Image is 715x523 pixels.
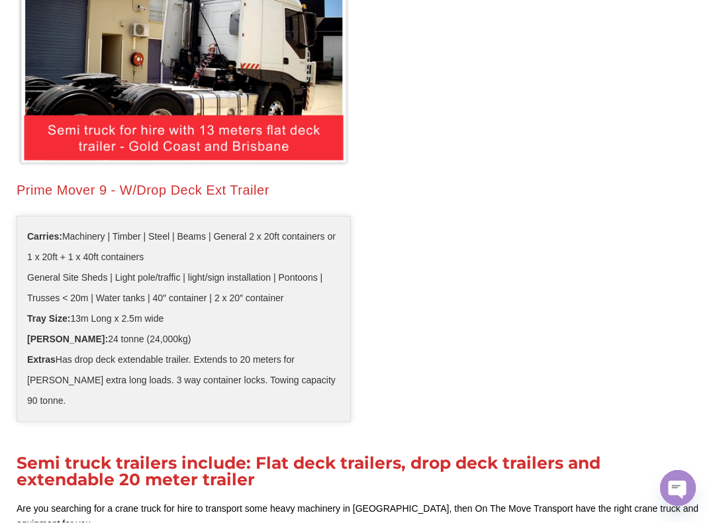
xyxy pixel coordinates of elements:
div: Semi truck trailers include: Flat deck trailers, drop deck trailers and extendable 20 meter trailer [17,455,698,489]
span: 24 tonne (24,000kg) [27,330,191,350]
span: General Site Sheds | Light pole/traffic | light/sign installation | Pontoons | Trusses < 20m | Wa... [27,268,340,309]
b: Carries: [27,232,62,242]
b: [PERSON_NAME]: [27,334,108,345]
div: Prime Mover 9 - W/Drop Deck Ext Trailer [17,181,351,200]
span: 13m Long x 2.5m wide [27,309,164,330]
b: Extras [27,355,56,365]
span: Machinery | Timber | Steel | Beams | General 2 x 20ft containers or 1 x 20ft + 1 x 40ft containers [27,227,340,268]
span: Has drop deck extendable trailer. Extends to 20 meters for [PERSON_NAME] extra long loads. 3 way ... [27,350,340,412]
b: ​Tray Size: [27,314,70,324]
